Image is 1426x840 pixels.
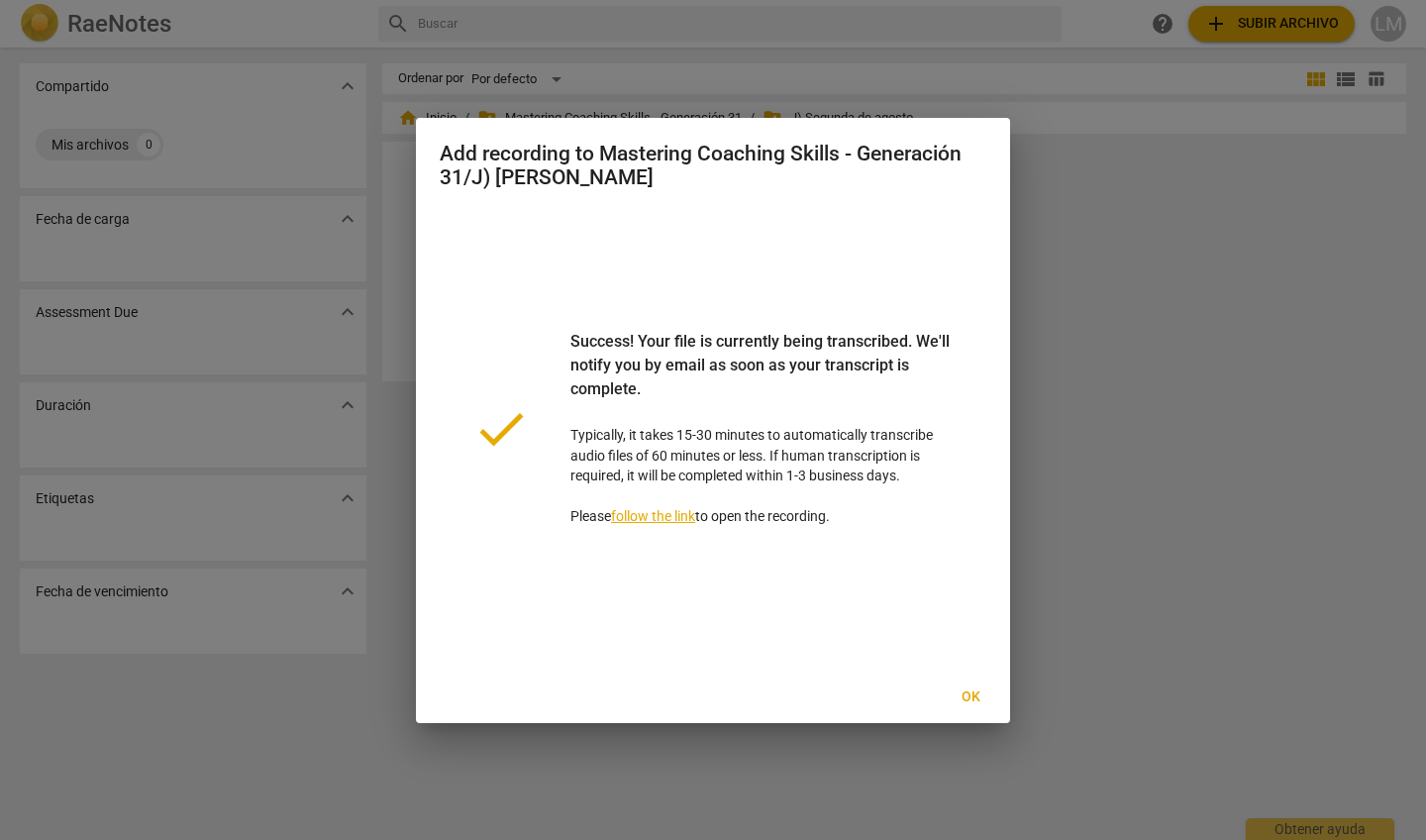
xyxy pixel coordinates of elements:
[471,399,531,459] span: done
[939,680,1002,715] button: Ok
[570,330,955,425] div: Success! Your file is currently being transcribed. We'll notify you by email as soon as your tran...
[955,687,986,707] span: Ok
[440,142,986,190] h2: Add recording to Mastering Coaching Skills - Generación 31/J) [PERSON_NAME]
[570,330,955,527] p: Typically, it takes 15-30 minutes to automatically transcribe audio files of 60 minutes or less. ...
[611,508,695,524] a: follow the link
